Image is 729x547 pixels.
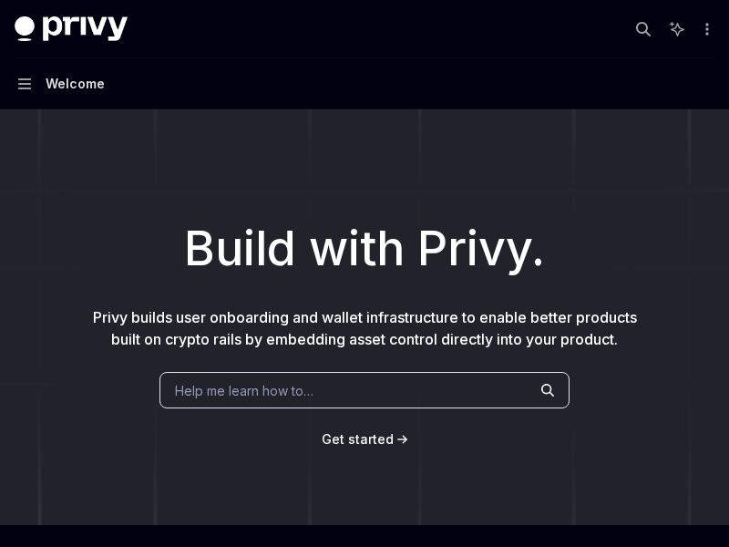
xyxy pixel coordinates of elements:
[46,73,105,95] div: Welcome
[175,381,313,400] span: Help me learn how to…
[696,16,714,42] button: More actions
[15,16,128,42] img: dark logo
[322,430,394,449] a: Get started
[93,308,637,348] span: Privy builds user onboarding and wallet infrastructure to enable better products built on crypto ...
[29,213,700,284] h1: Build with Privy.
[322,431,394,447] span: Get started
